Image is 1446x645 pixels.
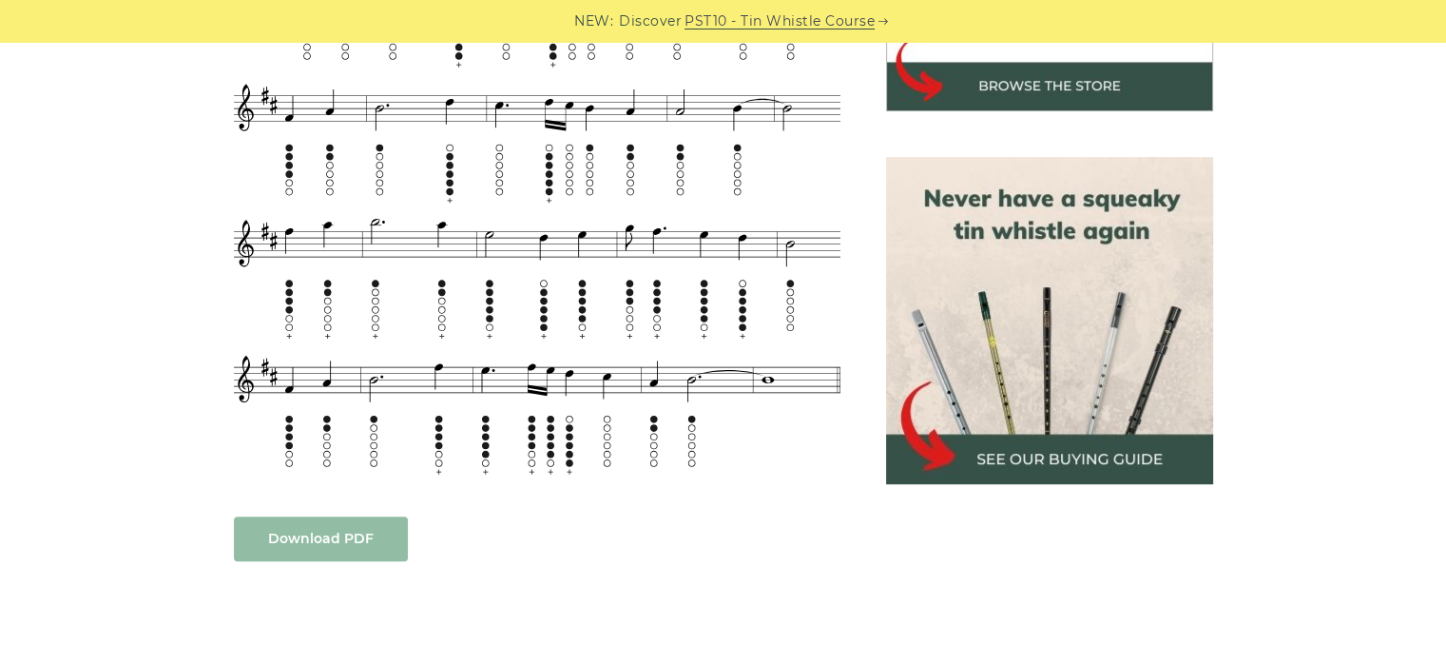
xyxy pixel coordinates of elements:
span: NEW: [574,10,613,32]
span: Discover [619,10,682,32]
a: PST10 - Tin Whistle Course [684,10,875,32]
a: Download PDF [234,517,408,561]
img: tin whistle buying guide [886,157,1213,484]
